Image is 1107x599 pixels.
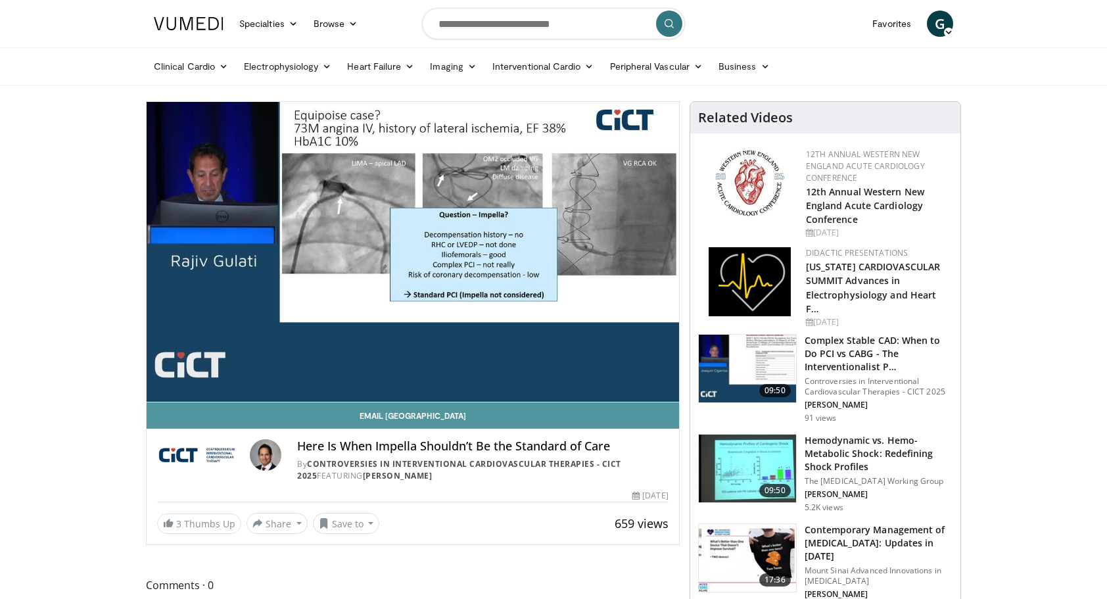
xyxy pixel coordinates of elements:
a: Heart Failure [339,53,422,80]
a: 09:50 Complex Stable CAD: When to Do PCI vs CABG - The Interventionalist P… Controversies in Inte... [698,334,953,423]
img: 1860aa7a-ba06-47e3-81a4-3dc728c2b4cf.png.150x105_q85_autocrop_double_scale_upscale_version-0.2.png [709,247,791,316]
p: 91 views [805,413,837,423]
p: The [MEDICAL_DATA] Working Group [805,476,953,487]
a: Electrophysiology [236,53,339,80]
a: 3 Thumbs Up [157,514,241,534]
a: Imaging [422,53,484,80]
h4: Here Is When Impella Shouldn’t Be the Standard of Care [297,439,668,454]
span: Comments 0 [146,577,680,594]
img: VuMedi Logo [154,17,224,30]
div: [DATE] [806,227,950,239]
a: 12th Annual Western New England Acute Cardiology Conference [806,149,925,183]
h3: Hemodynamic vs. Hemo-Metabolic Shock: Redefining Shock Profiles [805,434,953,473]
div: By FEATURING [297,458,668,482]
span: 659 views [615,515,669,531]
video-js: Video Player [147,102,679,402]
input: Search topics, interventions [422,8,685,39]
img: 82c57d68-c47c-48c9-9839-2413b7dd3155.150x105_q85_crop-smart_upscale.jpg [699,335,796,403]
a: Favorites [864,11,919,37]
a: Browse [306,11,366,37]
img: Controversies in Interventional Cardiovascular Therapies - CICT 2025 [157,439,245,471]
button: Save to [313,513,380,534]
span: 17:36 [759,573,791,587]
a: Email [GEOGRAPHIC_DATA] [147,402,679,429]
p: 5.2K views [805,502,843,513]
a: Clinical Cardio [146,53,236,80]
a: Interventional Cardio [484,53,602,80]
div: Didactic Presentations [806,247,950,259]
a: 12th Annual Western New England Acute Cardiology Conference [806,185,924,226]
img: Avatar [250,439,281,471]
img: 2496e462-765f-4e8f-879f-a0c8e95ea2b6.150x105_q85_crop-smart_upscale.jpg [699,435,796,503]
h4: Related Videos [698,110,793,126]
p: [PERSON_NAME] [805,489,953,500]
span: 3 [176,517,181,530]
h3: Contemporary Management of [MEDICAL_DATA]: Updates in [DATE] [805,523,953,563]
a: G [927,11,953,37]
span: 09:50 [759,384,791,397]
p: Controversies in Interventional Cardiovascular Therapies - CICT 2025 [805,376,953,397]
a: Peripheral Vascular [602,53,711,80]
p: Mount Sinai Advanced Innovations in [MEDICAL_DATA] [805,565,953,587]
a: [US_STATE] CARDIOVASCULAR SUMMIT Advances in Electrophysiology and Heart F… [806,260,941,314]
div: [DATE] [806,316,950,328]
p: [PERSON_NAME] [805,400,953,410]
a: Business [711,53,778,80]
img: 0954f259-7907-4053-a817-32a96463ecc8.png.150x105_q85_autocrop_double_scale_upscale_version-0.2.png [713,149,786,218]
a: Controversies in Interventional Cardiovascular Therapies - CICT 2025 [297,458,621,481]
img: df55f059-d842-45fe-860a-7f3e0b094e1d.150x105_q85_crop-smart_upscale.jpg [699,524,796,592]
button: Share [247,513,308,534]
a: 09:50 Hemodynamic vs. Hemo-Metabolic Shock: Redefining Shock Profiles The [MEDICAL_DATA] Working ... [698,434,953,513]
a: [PERSON_NAME] [363,470,433,481]
a: Specialties [231,11,306,37]
div: [DATE] [632,490,668,502]
h3: Complex Stable CAD: When to Do PCI vs CABG - The Interventionalist P… [805,334,953,373]
span: 09:50 [759,484,791,497]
